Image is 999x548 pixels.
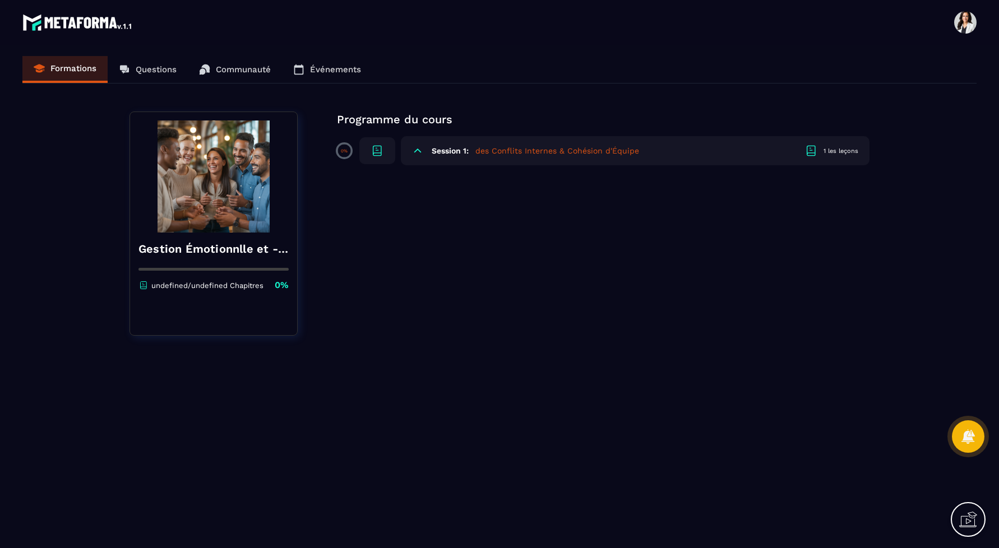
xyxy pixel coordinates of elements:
[432,146,469,155] h6: Session 1:
[138,120,289,233] img: banner
[275,279,289,291] p: 0%
[151,281,263,290] p: undefined/undefined Chapitres
[824,147,858,155] div: 1 les leçons
[337,112,869,127] p: Programme du cours
[475,145,639,156] h5: des Conflits Internes & Cohésion d'Équipe
[341,148,348,154] p: 0%
[138,241,289,257] h4: Gestion Émotionnlle et - Gestion de conflits
[22,11,133,34] img: logo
